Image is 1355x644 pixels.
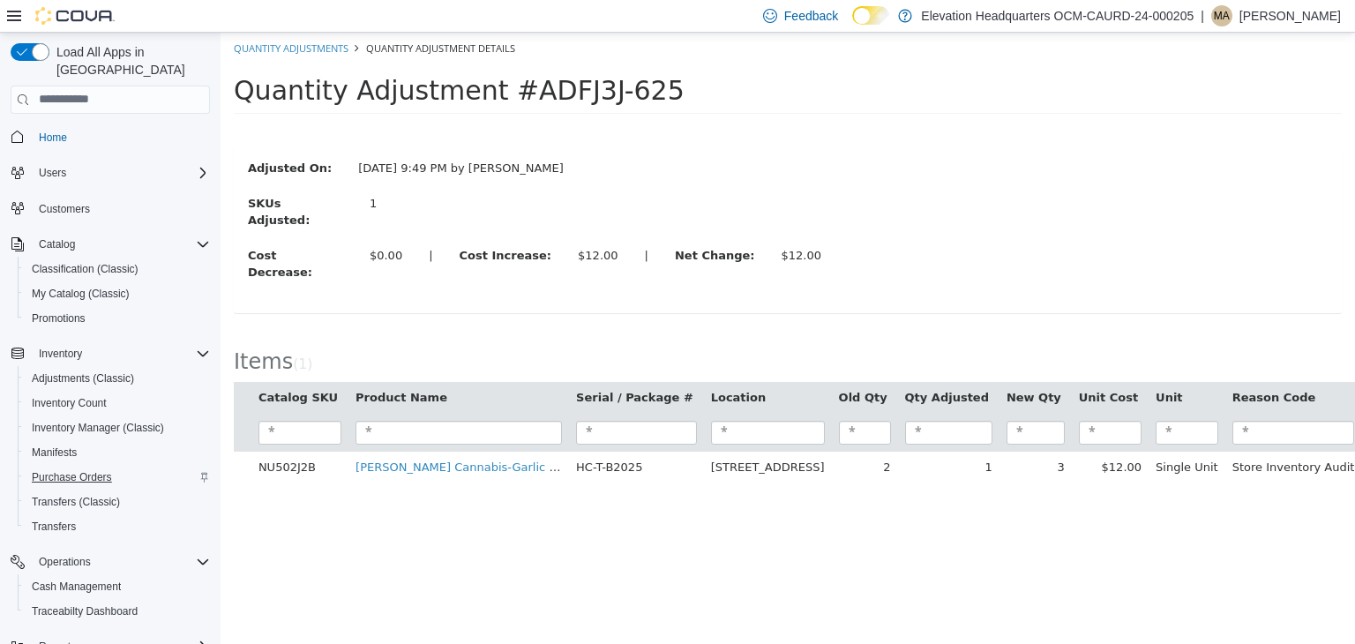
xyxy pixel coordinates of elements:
label: | [195,214,225,232]
span: Load All Apps in [GEOGRAPHIC_DATA] [49,43,210,79]
span: Inventory Manager (Classic) [25,417,210,438]
label: SKUs Adjusted: [14,162,136,197]
a: Transfers [25,516,83,537]
span: Manifests [25,442,210,463]
button: Inventory [4,341,217,366]
span: Quantity Adjustment Details [146,9,295,22]
button: Inventory [32,343,89,364]
td: 2 [611,419,677,451]
div: Mohamed Alayyidi [1211,5,1232,26]
label: Cost Increase: [226,214,345,232]
span: Home [32,126,210,148]
label: Adjusted On: [14,127,124,145]
p: Elevation Headquarters OCM-CAURD-24-000205 [921,5,1194,26]
button: Manifests [18,440,217,465]
button: Operations [4,550,217,574]
button: Home [4,124,217,150]
a: Manifests [25,442,84,463]
button: Operations [32,551,98,573]
a: Cash Management [25,576,128,597]
button: Serial / Package # [356,356,476,374]
button: Catalog SKU [38,356,121,374]
span: 1 [78,324,86,340]
div: $0.00 [149,214,182,232]
span: Dark Mode [852,25,853,26]
button: Users [32,162,73,183]
a: Promotions [25,308,93,329]
span: Promotions [25,308,210,329]
label: Net Change: [441,214,548,232]
button: Traceabilty Dashboard [18,599,217,624]
span: Adjustments (Classic) [32,371,134,386]
small: ( ) [72,324,92,340]
span: Transfers (Classic) [32,495,120,509]
a: Inventory Count [25,393,114,414]
span: Catalog [39,237,75,251]
a: Purchase Orders [25,467,119,488]
button: Inventory Manager (Classic) [18,416,217,440]
span: MA [1214,5,1230,26]
div: 1 [149,162,307,180]
button: Catalog [32,234,82,255]
span: Users [32,162,210,183]
span: Traceabilty Dashboard [32,604,138,618]
button: Inventory Count [18,391,217,416]
a: Classification (Classic) [25,258,146,280]
label: Cost Decrease: [14,214,136,249]
a: Quantity Adjustments [13,9,128,22]
span: Cash Management [32,580,121,594]
img: Cova [35,7,115,25]
a: Traceabilty Dashboard [25,601,145,622]
button: Classification (Classic) [18,257,217,281]
td: HC-T-B2025 [348,419,483,451]
button: Adjustments (Classic) [18,366,217,391]
button: Location [490,356,549,374]
span: Promotions [32,311,86,326]
button: Users [4,161,217,185]
td: Single Unit [928,419,1005,451]
button: Product Name [135,356,230,374]
span: Inventory Count [32,396,107,410]
span: Purchase Orders [32,470,112,484]
p: | [1201,5,1204,26]
p: [PERSON_NAME] [1239,5,1341,26]
span: Transfers [25,516,210,537]
div: [DATE] 9:49 PM by [PERSON_NAME] [124,127,356,145]
a: Transfers (Classic) [25,491,127,513]
span: Operations [32,551,210,573]
span: Purchase Orders [25,467,210,488]
span: Inventory Count [25,393,210,414]
label: | [411,214,441,232]
button: Reason Code [1012,356,1099,374]
button: Transfers (Classic) [18,490,217,514]
a: Customers [32,198,97,220]
button: Unit Cost [858,356,921,374]
span: Classification (Classic) [32,262,138,276]
td: NU502J2B [31,419,128,451]
span: My Catalog (Classic) [32,287,130,301]
a: Home [32,127,74,148]
td: $12.00 [851,419,928,451]
span: Classification (Classic) [25,258,210,280]
button: Cash Management [18,574,217,599]
a: [PERSON_NAME] Cannabis-Garlic [PERSON_NAME]-0.5g [135,428,453,441]
div: $12.00 [561,214,602,232]
span: My Catalog (Classic) [25,283,210,304]
button: Old Qty [618,356,670,374]
a: Adjustments (Classic) [25,368,141,389]
span: Users [39,166,66,180]
button: New Qty [786,356,844,374]
button: Qty Adjusted [685,356,772,374]
span: Transfers [32,520,76,534]
span: Catalog [32,234,210,255]
button: Promotions [18,306,217,331]
button: My Catalog (Classic) [18,281,217,306]
span: Cash Management [25,576,210,597]
button: Purchase Orders [18,465,217,490]
span: [STREET_ADDRESS] [490,428,604,441]
div: $12.00 [357,214,398,232]
span: Adjustments (Classic) [25,368,210,389]
span: Traceabilty Dashboard [25,601,210,622]
button: Unit [935,356,965,374]
a: Inventory Manager (Classic) [25,417,171,438]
